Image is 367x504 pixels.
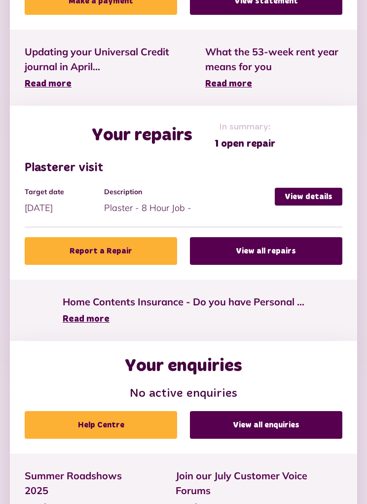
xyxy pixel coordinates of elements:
[25,469,146,499] span: Summer Roadshows 2025
[63,315,110,324] span: Read more
[205,45,342,91] a: What the 53-week rent year means for you Read more
[190,238,342,265] a: View all repairs
[25,80,72,89] span: Read more
[275,188,342,206] a: View details
[25,238,177,265] a: Report a Repair
[63,295,304,327] a: Home Contents Insurance - Do you have Personal ... Read more
[205,80,252,89] span: Read more
[25,188,99,197] h4: Target date
[215,121,275,134] span: In summary:
[25,387,342,402] h3: No active enquiries
[25,162,342,176] h3: Plasterer visit
[25,412,177,439] a: Help Centre
[215,137,275,152] span: 1 open repair
[104,188,270,197] h4: Description
[104,188,275,215] div: Plaster - 8 Hour Job -
[190,412,342,439] a: View all enquiries
[92,126,192,147] h2: Your repairs
[25,45,176,75] span: Updating your Universal Credit journal in April...
[125,356,242,378] h2: Your enquiries
[176,469,342,499] span: Join our July Customer Voice Forums
[205,45,342,75] span: What the 53-week rent year means for you
[25,188,104,215] div: [DATE]
[63,295,304,310] span: Home Contents Insurance - Do you have Personal ...
[25,45,176,91] a: Updating your Universal Credit journal in April... Read more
